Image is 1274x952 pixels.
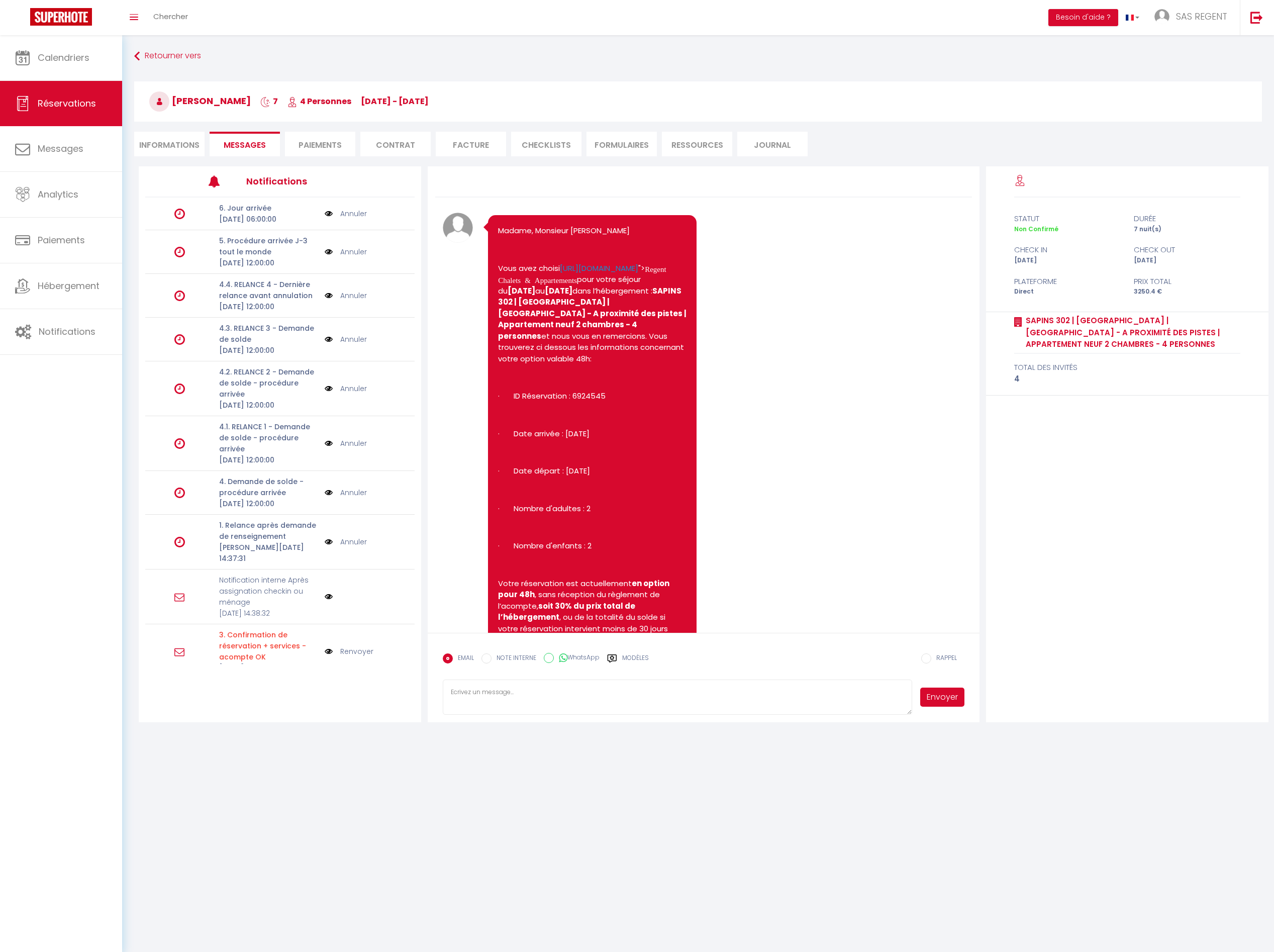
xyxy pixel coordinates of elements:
li: Paiements [285,132,355,156]
label: WhatsApp [554,653,600,664]
a: Annuler [340,334,367,345]
div: total des invités [1014,361,1240,373]
span: Notifications [39,325,95,338]
li: Contrat [360,132,431,156]
span: Non Confirmé [1014,225,1058,233]
a: Annuler [340,208,367,219]
p: 4. Demande de solde - procédure arrivée [219,476,318,498]
span: Messages [224,139,266,151]
img: NO IMAGE [325,438,333,449]
p: 4.3. RELANCE 3 - Demande de solde [219,323,318,345]
a: [URL][DOMAIN_NAME] [560,263,638,273]
a: Retourner vers [134,47,1262,65]
li: CHECKLISTS [511,132,581,156]
p: 5. Procédure arrivée J-3 tout le monde [219,235,318,257]
div: 3250.4 € [1127,287,1247,297]
div: 4 [1014,373,1240,385]
button: Besoin d'aide ? [1048,9,1118,26]
b: SAPINS 302 | [GEOGRAPHIC_DATA] | [GEOGRAPHIC_DATA] - A proximité des pistes | Appartement neuf 2 ... [498,285,688,341]
p: 6. Jour arrivée [219,203,318,214]
p: [DATE] 12:00:00 [219,400,318,411]
p: · Date départ : [DATE] [498,465,687,477]
a: Annuler [340,438,367,449]
span: Hébergement [38,279,100,292]
p: · ID Réservation : 6924545 [498,391,687,402]
span: Analytics [38,188,78,201]
img: NO IMAGE [325,487,333,498]
div: [DATE] [1008,256,1127,265]
div: durée [1127,213,1247,225]
label: EMAIL [453,653,474,664]
p: 1. Relance après demande de renseignement [219,520,318,542]
p: [DATE] 12:00:00 [219,454,318,465]
li: FORMULAIRES [586,132,657,156]
div: 7 nuit(s) [1127,225,1247,234]
a: Annuler [340,383,367,394]
p: · Nombre d'adultes : 2 [498,503,687,515]
span: Messages [38,142,83,155]
p: Vous avez choisi "> pour votre séjour du au dans l’hébergement : et nous vous en remercions. Vous... [498,263,687,365]
p: [DATE] 12:00:00 [219,301,318,312]
span: [DATE] - [DATE] [361,96,429,107]
a: Annuler [340,290,367,301]
span: 4 Personnes [287,96,351,107]
img: NO IMAGE [325,246,333,257]
div: [DATE] [1127,256,1247,265]
p: [DATE] 14:38:31 [219,662,318,674]
p: · Nombre d'enfants : 2 [498,540,687,552]
label: Modèles [622,653,649,671]
div: Prix total [1127,275,1247,288]
b: soit 30% du prix total de l’hébergement [498,601,637,623]
img: NO IMAGE [325,646,333,657]
p: [DATE] 12:00:00 [219,257,318,268]
p: Votre réservation est actuellement , sans réception du règlement de l’acompte, , ou de la totalit... [498,578,687,669]
b: en option pour 48h [498,578,671,600]
p: 4.1. RELANCE 1 - Demande de solde - procédure arrivée [219,421,318,454]
img: avatar.png [443,213,473,243]
label: NOTE INTERNE [492,653,536,664]
img: NO IMAGE [325,536,333,547]
span: Chercher [153,11,188,22]
p: Notification interne Après assignation checkin ou ménage [219,575,318,608]
span: Paiements [38,234,85,246]
b: [DATE] [508,285,535,296]
li: Ressources [662,132,732,156]
p: [PERSON_NAME][DATE] 14:37:31 [219,542,318,564]
a: SAPINS 302 | [GEOGRAPHIC_DATA] | [GEOGRAPHIC_DATA] - A proximité des pistes | Appartement neuf 2 ... [1022,315,1240,350]
li: Informations [134,132,205,156]
div: Direct [1008,287,1127,297]
a: Renvoyer [340,646,373,657]
label: RAPPEL [931,653,957,664]
img: NO IMAGE [325,383,333,394]
span: SAS REGENT [1176,10,1227,23]
img: NO IMAGE [325,208,333,219]
img: logout [1250,11,1263,24]
li: Journal [737,132,808,156]
p: [DATE] 14:38:32 [219,608,318,619]
p: [DATE] 06:00:00 [219,214,318,225]
p: Motif d'échec d'envoi [219,629,318,662]
div: check out [1127,244,1247,256]
p: Madame, Monsieur [PERSON_NAME] [498,225,687,237]
span: Calendriers [38,51,89,64]
img: ... [1154,9,1169,24]
a: Annuler [340,246,367,257]
div: check in [1008,244,1127,256]
div: Plateforme [1008,275,1127,288]
img: NO IMAGE [325,593,333,601]
h3: Notifications [246,170,358,193]
div: statut [1008,213,1127,225]
li: Facture [436,132,506,156]
span: [PERSON_NAME] [149,94,251,107]
p: 4.4. RELANCE 4 - Dernière relance avant annulation [219,279,318,301]
img: Super Booking [30,8,92,26]
button: Envoyer [920,688,964,707]
span: Réservations [38,97,96,110]
p: · Date arrivée : [DATE] [498,428,687,440]
b: [DATE] [545,285,572,296]
p: 4.2. RELANCE 2 - Demande de solde - procédure arrivée [219,366,318,400]
img: NO IMAGE [325,290,333,301]
p: [DATE] 12:00:00 [219,345,318,356]
span: 7 [260,96,278,107]
a: Annuler [340,536,367,547]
